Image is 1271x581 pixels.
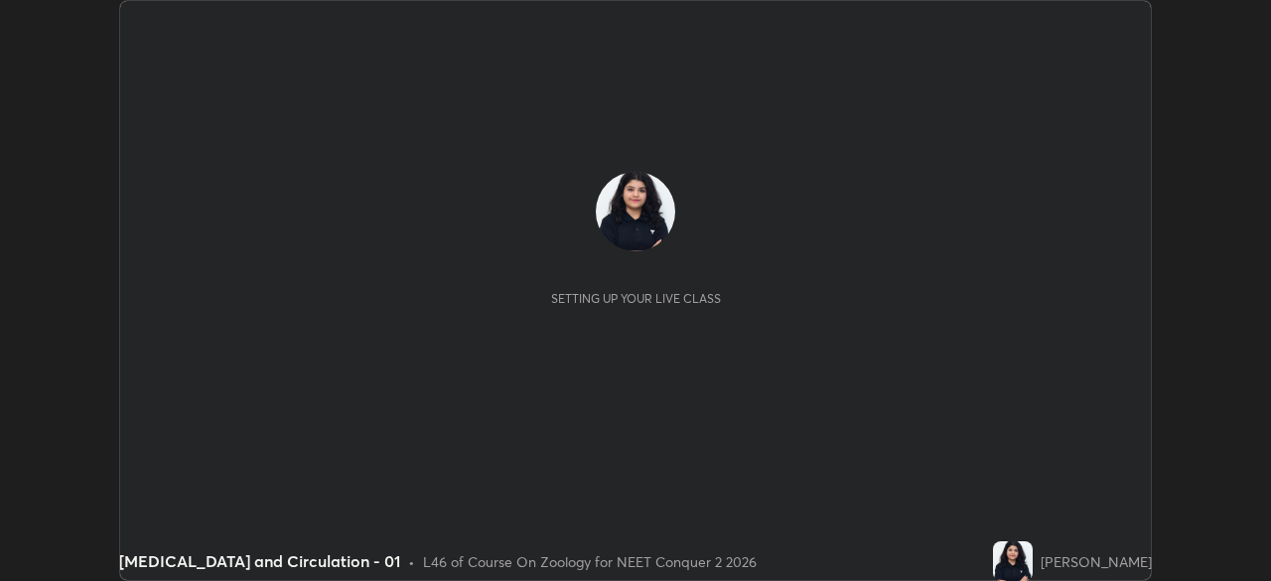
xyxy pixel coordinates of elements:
[119,549,400,573] div: [MEDICAL_DATA] and Circulation - 01
[408,551,415,572] div: •
[596,172,675,251] img: d65cdba0ac1c438fb9f388b0b8c38f09.jpg
[993,541,1033,581] img: d65cdba0ac1c438fb9f388b0b8c38f09.jpg
[551,291,721,306] div: Setting up your live class
[423,551,757,572] div: L46 of Course On Zoology for NEET Conquer 2 2026
[1041,551,1152,572] div: [PERSON_NAME]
